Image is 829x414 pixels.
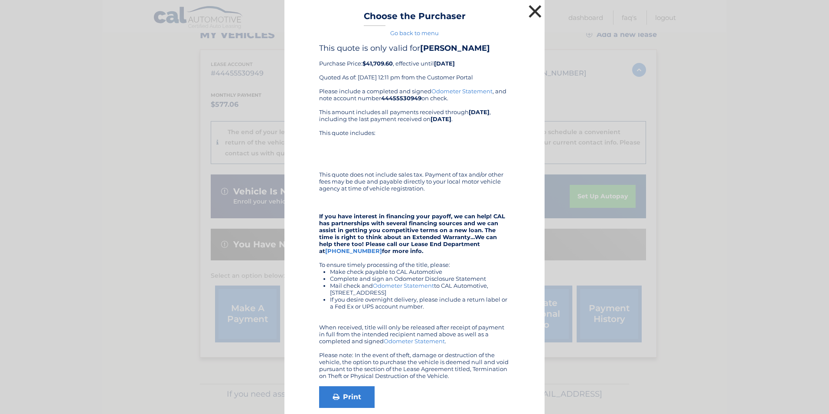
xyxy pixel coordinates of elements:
a: Print [319,386,375,408]
li: Mail check and to CAL Automotive, [STREET_ADDRESS] [330,282,510,296]
a: Go back to menu [390,30,439,36]
button: × [526,3,544,20]
b: 44455530949 [381,95,421,102]
a: Odometer Statement [431,88,493,95]
b: [DATE] [469,108,490,115]
h3: Choose the Purchaser [364,11,466,26]
strong: If you have interest in financing your payoff, we can help! CAL has partnerships with several fin... [319,213,505,254]
li: Complete and sign an Odometer Disclosure Statement [330,275,510,282]
b: [DATE] [431,115,451,122]
a: Odometer Statement [373,282,434,289]
a: [PHONE_NUMBER] [325,247,382,254]
div: Purchase Price: , effective until Quoted As of: [DATE] 12:11 pm from the Customer Portal [319,43,510,88]
li: If you desire overnight delivery, please include a return label or a Fed Ex or UPS account number. [330,296,510,310]
li: Make check payable to CAL Automotive [330,268,510,275]
b: [PERSON_NAME] [420,43,490,53]
div: This quote includes: [319,129,510,164]
div: Please include a completed and signed , and note account number on check. This amount includes al... [319,88,510,379]
a: Odometer Statement [384,338,445,345]
b: $41,709.60 [362,60,393,67]
h4: This quote is only valid for [319,43,510,53]
b: [DATE] [434,60,455,67]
